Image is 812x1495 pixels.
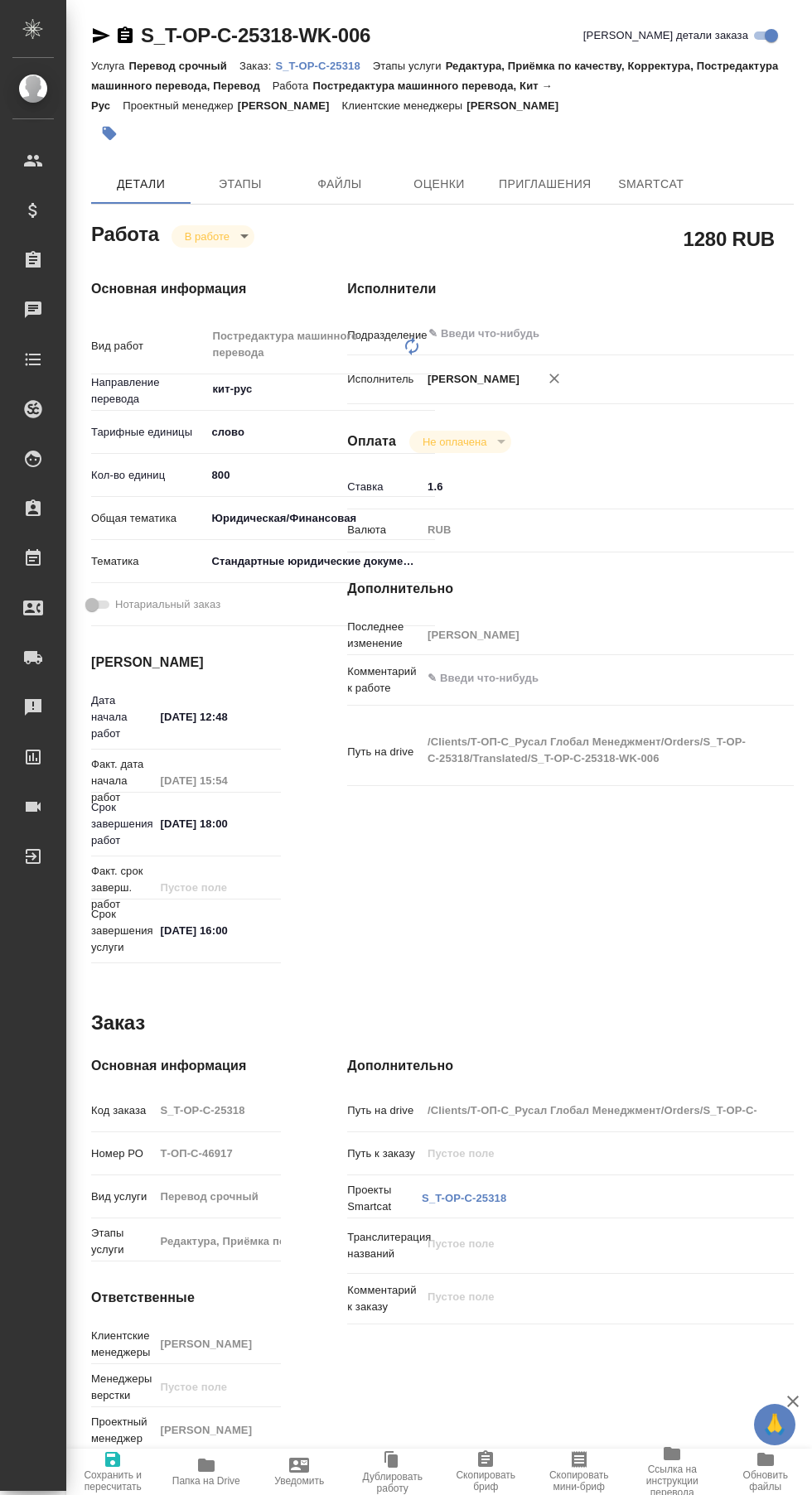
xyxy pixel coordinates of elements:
input: Пустое поле [154,1229,281,1253]
button: Не оплачена [418,435,491,449]
h4: Ответственные [91,1288,281,1308]
p: Этапы услуги [373,60,446,72]
h4: Основная информация [91,1056,281,1076]
p: [PERSON_NAME] [466,99,571,112]
p: Тарифные единицы [91,424,205,441]
p: Транслитерация названий [347,1229,422,1262]
span: Скопировать мини-бриф [543,1469,616,1493]
h4: Дополнительно [347,1056,794,1076]
div: Стандартные юридические документы, договоры, уставы [205,547,435,576]
p: Кол-во единиц [91,467,205,484]
p: Проектный менеджер [123,99,237,112]
p: Комментарий к заказу [347,1282,422,1315]
p: Комментарий к работе [347,663,422,697]
button: Удалить исполнителя [536,360,573,397]
p: Тематика [91,553,205,570]
p: Проекты Smartcat [347,1182,422,1215]
h2: 1280 RUB [684,224,775,253]
p: Путь к заказу [347,1145,422,1162]
p: Дата начала работ [91,692,154,742]
input: Пустое поле [422,1141,756,1165]
input: ✎ Введи что-нибудь [154,919,281,943]
p: Перевод срочный [128,60,239,72]
button: Дублировать работу [346,1449,440,1495]
button: Скопировать ссылку [115,26,135,46]
div: В работе [172,225,254,248]
p: Вид работ [91,338,205,354]
h4: Основная информация [91,279,281,299]
span: Этапы [201,174,280,195]
input: ✎ Введи что-нибудь [427,324,696,344]
input: Пустое поле [154,1375,281,1399]
p: Общая тематика [91,510,205,527]
span: Нотариальный заказ [115,596,220,613]
input: Пустое поле [422,1098,756,1122]
p: [PERSON_NAME] [422,371,520,388]
input: Пустое поле [154,1184,281,1208]
textarea: /Clients/Т-ОП-С_Русал Глобал Менеджмент/Orders/S_T-OP-C-25318/Translated/S_T-OP-C-25318-WK-006 [422,728,756,773]
span: SmartCat [611,174,691,195]
p: Путь на drive [347,1102,422,1119]
p: Клиентские менеджеры [91,1328,154,1361]
span: Дублировать работу [356,1471,430,1494]
p: Этапы услуги [91,1225,154,1258]
h4: [PERSON_NAME] [91,653,281,673]
input: ✎ Введи что-нибудь [154,705,281,729]
a: S_T-OP-C-25318 [422,1192,506,1204]
p: S_T-OP-C-25318 [275,60,372,72]
span: Обновить файлы [729,1469,803,1493]
div: RUB [422,516,756,544]
p: Вид услуги [91,1189,154,1205]
input: Пустое поле [154,1098,281,1122]
div: слово [205,418,435,446]
p: Срок завершения услуги [91,906,154,956]
span: Приглашения [499,174,592,195]
button: Скопировать ссылку для ЯМессенджера [91,26,111,46]
p: Постредактура машинного перевода, Кит → Рус [91,80,553,112]
span: Скопировать бриф [449,1469,523,1493]
div: Юридическая/Финансовая [205,504,435,533]
p: Работа [273,80,313,92]
span: Оценки [399,174,479,195]
input: Пустое поле [154,1141,281,1165]
span: Файлы [300,174,379,195]
input: ✎ Введи что-нибудь [422,475,756,499]
button: Open [747,332,751,335]
h4: Исполнители [347,279,794,299]
span: Сохранить и пересчитать [76,1469,150,1493]
p: Клиентские менеджеры [342,99,467,112]
a: S_T-OP-C-25318-WK-006 [141,24,370,46]
button: Добавить тэг [91,115,128,152]
p: Код заказа [91,1102,154,1119]
input: Пустое поле [154,769,281,793]
p: Срок завершения работ [91,799,154,849]
p: Номер РО [91,1145,154,1162]
span: Папка на Drive [172,1475,240,1487]
input: Пустое поле [422,623,756,647]
span: Уведомить [274,1475,324,1487]
p: Менеджеры верстки [91,1371,154,1404]
p: Услуга [91,60,128,72]
a: S_T-OP-C-25318 [275,58,372,72]
button: В работе [180,229,234,244]
p: Факт. срок заверш. работ [91,863,154,913]
p: Заказ: [239,60,275,72]
span: 🙏 [761,1407,789,1442]
p: Факт. дата начала работ [91,756,154,806]
input: Пустое поле [154,1418,281,1442]
button: Папка на Drive [160,1449,254,1495]
h2: Работа [91,218,159,248]
h4: Дополнительно [347,579,794,599]
button: Сохранить и пересчитать [66,1449,160,1495]
button: Ссылка на инструкции перевода [626,1449,719,1495]
p: Направление перевода [91,374,205,408]
div: В работе [409,431,511,453]
span: [PERSON_NAME] детали заказа [583,27,748,44]
button: Уведомить [253,1449,346,1495]
input: ✎ Введи что-нибудь [154,812,281,836]
p: Последнее изменение [347,619,422,652]
input: ✎ Введи что-нибудь [205,463,435,487]
span: Детали [101,174,181,195]
button: Скопировать мини-бриф [533,1449,626,1495]
button: Open [426,388,429,391]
